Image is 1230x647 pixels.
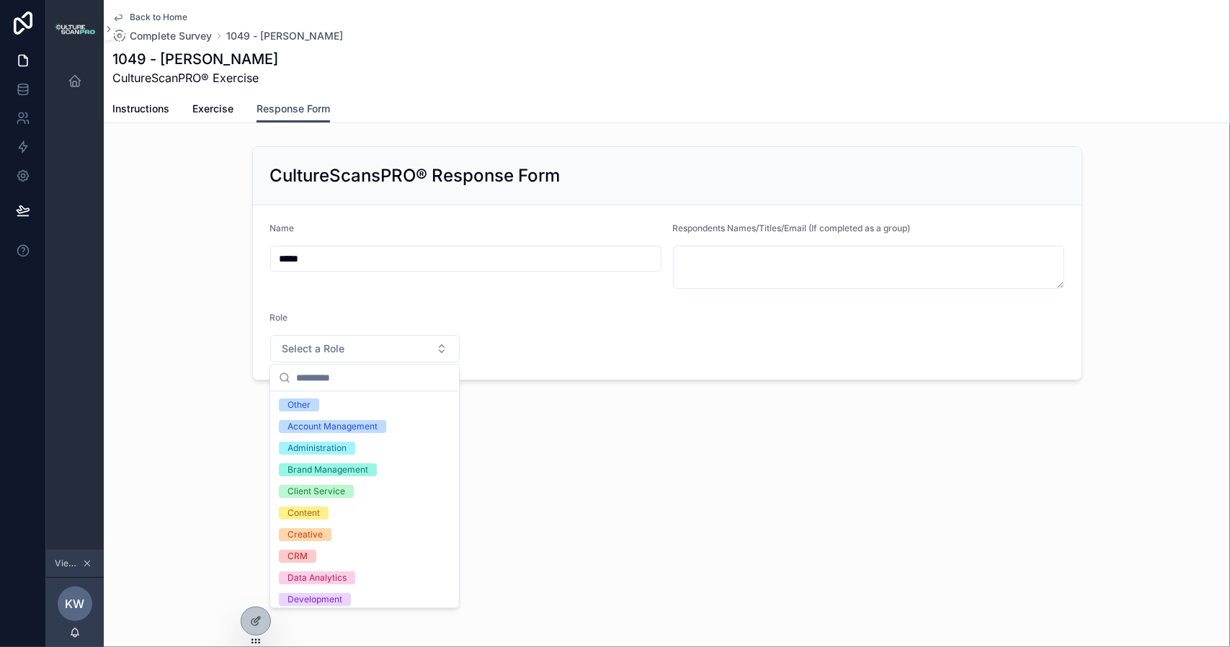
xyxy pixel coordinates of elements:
div: Client Service [288,485,345,498]
div: Content [288,507,320,519]
span: KW [66,595,85,612]
div: Development [288,593,342,606]
span: Respondents Names/Titles/Email (If completed as a group) [673,223,911,233]
div: Suggestions [270,391,459,607]
span: Role [270,312,288,323]
a: Exercise [192,96,233,125]
span: Name [270,223,295,233]
span: Response Form [257,102,330,116]
a: Back to Home [112,12,187,23]
img: App logo [55,23,95,35]
div: Brand Management [288,463,368,476]
a: Complete Survey [112,29,212,43]
div: Other [288,398,311,411]
span: Viewing as [PERSON_NAME] [55,558,79,569]
span: Complete Survey [130,29,212,43]
div: Administration [288,442,347,455]
div: Account Management [288,420,378,433]
a: 1049 - [PERSON_NAME] [226,29,343,43]
a: Instructions [112,96,169,125]
button: Select Button [270,335,460,362]
span: Back to Home [130,12,187,23]
h1: 1049 - [PERSON_NAME] [112,49,278,69]
span: CultureScanPRO® Exercise [112,69,278,86]
a: Response Form [257,96,330,123]
div: Data Analytics [288,571,347,584]
h2: CultureScansPRO® Response Form [270,164,561,187]
span: Select a Role [282,342,345,356]
span: Exercise [192,102,233,116]
div: scrollable content [46,58,104,112]
div: CRM [288,550,308,563]
div: Creative [288,528,323,541]
span: Instructions [112,102,169,116]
